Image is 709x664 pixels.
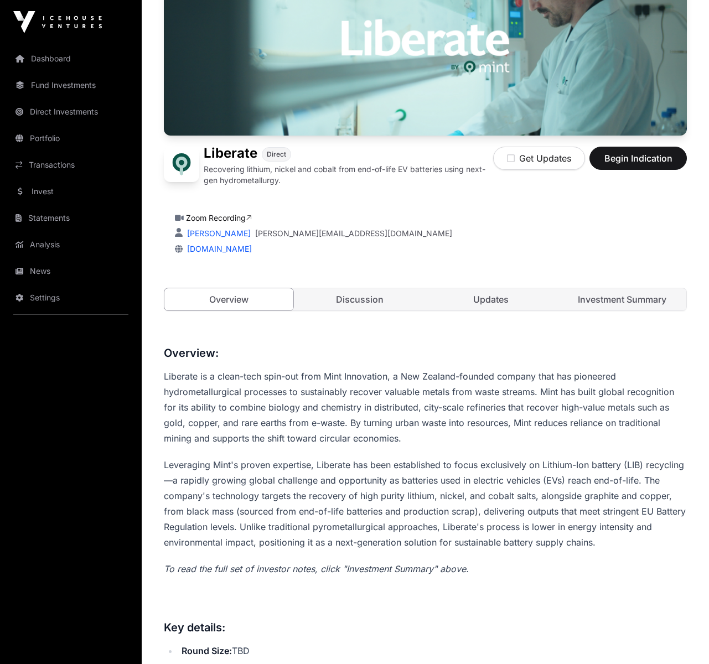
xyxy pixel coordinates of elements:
[493,147,585,170] button: Get Updates
[204,147,257,162] h1: Liberate
[589,158,687,169] a: Begin Indication
[557,288,686,310] a: Investment Summary
[9,179,133,204] a: Invest
[185,229,251,238] a: [PERSON_NAME]
[9,232,133,257] a: Analysis
[9,100,133,124] a: Direct Investments
[13,11,102,33] img: Icehouse Ventures Logo
[255,228,452,239] a: [PERSON_NAME][EMAIL_ADDRESS][DOMAIN_NAME]
[164,288,686,310] nav: Tabs
[9,286,133,310] a: Settings
[9,73,133,97] a: Fund Investments
[164,344,687,362] h3: Overview:
[164,619,687,636] h3: Key details:
[204,164,493,186] p: Recovering lithium, nickel and cobalt from end-of-life EV batteries using next-gen hydrometallurgy.
[164,369,687,446] p: Liberate is a clean-tech spin-out from Mint Innovation, a New Zealand-founded company that has pi...
[589,147,687,170] button: Begin Indication
[9,259,133,283] a: News
[186,213,252,222] a: Zoom Recording
[164,147,199,182] img: Liberate
[654,611,709,664] iframe: Chat Widget
[164,563,469,574] em: To read the full set of investor notes, click "Investment Summary" above.
[178,643,687,658] li: TBD
[603,152,673,165] span: Begin Indication
[164,288,294,311] a: Overview
[9,126,133,151] a: Portfolio
[164,457,687,550] p: Leveraging Mint's proven expertise, Liberate has been established to focus exclusively on Lithium...
[9,206,133,230] a: Statements
[427,288,556,310] a: Updates
[182,645,232,656] strong: Round Size:
[296,288,425,310] a: Discussion
[267,150,286,159] span: Direct
[183,244,252,253] a: [DOMAIN_NAME]
[9,46,133,71] a: Dashboard
[9,153,133,177] a: Transactions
